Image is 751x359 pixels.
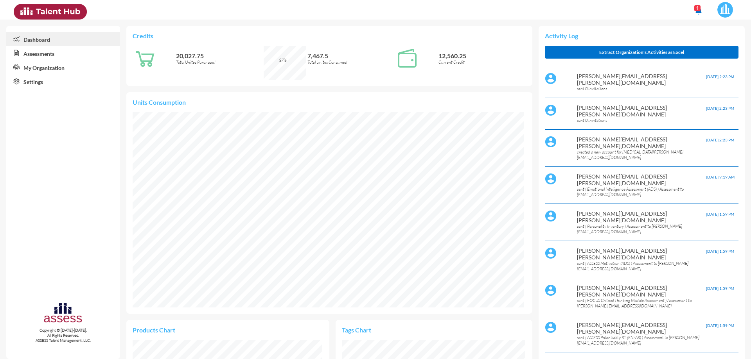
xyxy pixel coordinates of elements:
[577,136,706,149] p: [PERSON_NAME][EMAIL_ADDRESS][PERSON_NAME][DOMAIN_NAME]
[279,57,287,63] span: 37%
[545,73,557,84] img: default%20profile%20image.svg
[694,5,701,11] div: 1
[577,223,706,234] p: sent ( Personality Inventory ) Assessment to [PERSON_NAME][EMAIL_ADDRESS][DOMAIN_NAME]
[706,249,734,254] span: [DATE] 1:59 PM
[545,104,557,116] img: default%20profile%20image.svg
[577,86,706,91] p: sent 0 invitations
[706,323,734,328] span: [DATE] 1:59 PM
[545,321,557,333] img: default%20profile%20image.svg
[545,173,557,185] img: default%20profile%20image.svg
[6,60,120,74] a: My Organization
[706,138,734,142] span: [DATE] 2:23 PM
[577,284,706,298] p: [PERSON_NAME][EMAIL_ADDRESS][PERSON_NAME][DOMAIN_NAME]
[6,32,120,46] a: Dashboard
[577,149,706,160] p: created a new account for [MEDICAL_DATA][PERSON_NAME][EMAIL_ADDRESS][DOMAIN_NAME]
[545,284,557,296] img: default%20profile%20image.svg
[43,302,83,326] img: assesscompany-logo.png
[577,298,706,309] p: sent ( FOCUS Critical Thinking Module Assessment ) Assessment to [PERSON_NAME][EMAIL_ADDRESS][DOM...
[706,212,734,216] span: [DATE] 1:59 PM
[545,136,557,148] img: default%20profile%20image.svg
[577,186,706,197] p: sent ( Emotional Intelligence Assessment (ADS) ) Assessment to [EMAIL_ADDRESS][DOMAIN_NAME]
[577,118,706,123] p: sent 0 invitations
[545,32,738,39] p: Activity Log
[706,286,734,291] span: [DATE] 1:59 PM
[307,59,395,65] p: Total Unites Consumed
[545,46,738,59] button: Extract Organization's Activities as Excel
[6,74,120,88] a: Settings
[577,73,706,86] p: [PERSON_NAME][EMAIL_ADDRESS][PERSON_NAME][DOMAIN_NAME]
[577,335,706,346] p: sent ( ASSESS Potentiality R2 (EN/AR) ) Assessment to [PERSON_NAME][EMAIL_ADDRESS][DOMAIN_NAME]
[307,52,395,59] p: 7,467.5
[694,6,703,15] mat-icon: notifications
[176,52,264,59] p: 20,027.75
[577,247,706,261] p: [PERSON_NAME][EMAIL_ADDRESS][PERSON_NAME][DOMAIN_NAME]
[577,173,706,186] p: [PERSON_NAME][EMAIL_ADDRESS][PERSON_NAME][DOMAIN_NAME]
[438,59,526,65] p: Current Credit
[342,326,434,334] p: Tags Chart
[133,326,228,334] p: Products Chart
[706,74,734,79] span: [DATE] 2:23 PM
[545,210,557,222] img: default%20profile%20image.svg
[577,321,706,335] p: [PERSON_NAME][EMAIL_ADDRESS][PERSON_NAME][DOMAIN_NAME]
[577,261,706,271] p: sent ( ASSESS Motivation (ADS) ) Assessment to [PERSON_NAME][EMAIL_ADDRESS][DOMAIN_NAME]
[176,59,264,65] p: Total Unites Purchased
[577,210,706,223] p: [PERSON_NAME][EMAIL_ADDRESS][PERSON_NAME][DOMAIN_NAME]
[438,52,526,59] p: 12,560.25
[6,328,120,343] p: Copyright © [DATE]-[DATE]. All Rights Reserved. ASSESS Talent Management, LLC.
[6,46,120,60] a: Assessments
[706,106,734,111] span: [DATE] 2:23 PM
[577,104,706,118] p: [PERSON_NAME][EMAIL_ADDRESS][PERSON_NAME][DOMAIN_NAME]
[706,175,735,179] span: [DATE] 9:19 AM
[133,32,526,39] p: Credits
[545,247,557,259] img: default%20profile%20image.svg
[133,98,526,106] p: Units Consumption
